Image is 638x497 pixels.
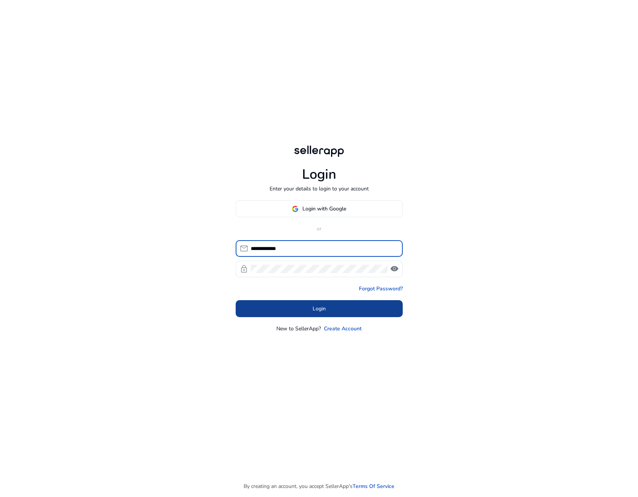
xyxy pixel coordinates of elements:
[236,225,403,233] p: or
[390,264,399,273] span: visibility
[359,285,403,293] a: Forgot Password?
[276,325,321,333] p: New to SellerApp?
[239,264,248,273] span: lock
[270,185,369,193] p: Enter your details to login to your account
[239,244,248,253] span: mail
[236,200,403,217] button: Login with Google
[324,325,362,333] a: Create Account
[302,166,336,183] h1: Login
[302,205,346,213] span: Login with Google
[292,206,299,212] img: google-logo.svg
[236,300,403,317] button: Login
[313,305,326,313] span: Login
[353,482,394,490] a: Terms Of Service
